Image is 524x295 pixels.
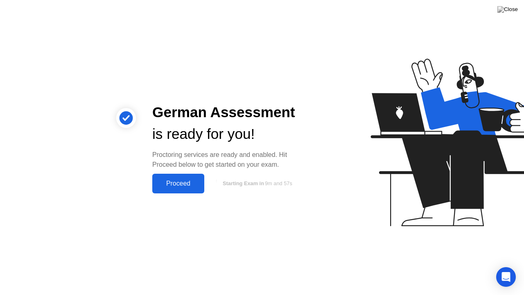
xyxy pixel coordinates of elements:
[152,174,204,193] button: Proceed
[152,102,305,123] div: German Assessment
[496,267,516,287] div: Open Intercom Messenger
[265,180,292,186] span: 9m and 57s
[208,176,305,191] button: Starting Exam in9m and 57s
[155,180,202,187] div: Proceed
[497,6,518,13] img: Close
[152,150,305,170] div: Proctoring services are ready and enabled. Hit Proceed below to get started on your exam.
[152,123,305,145] div: is ready for you!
